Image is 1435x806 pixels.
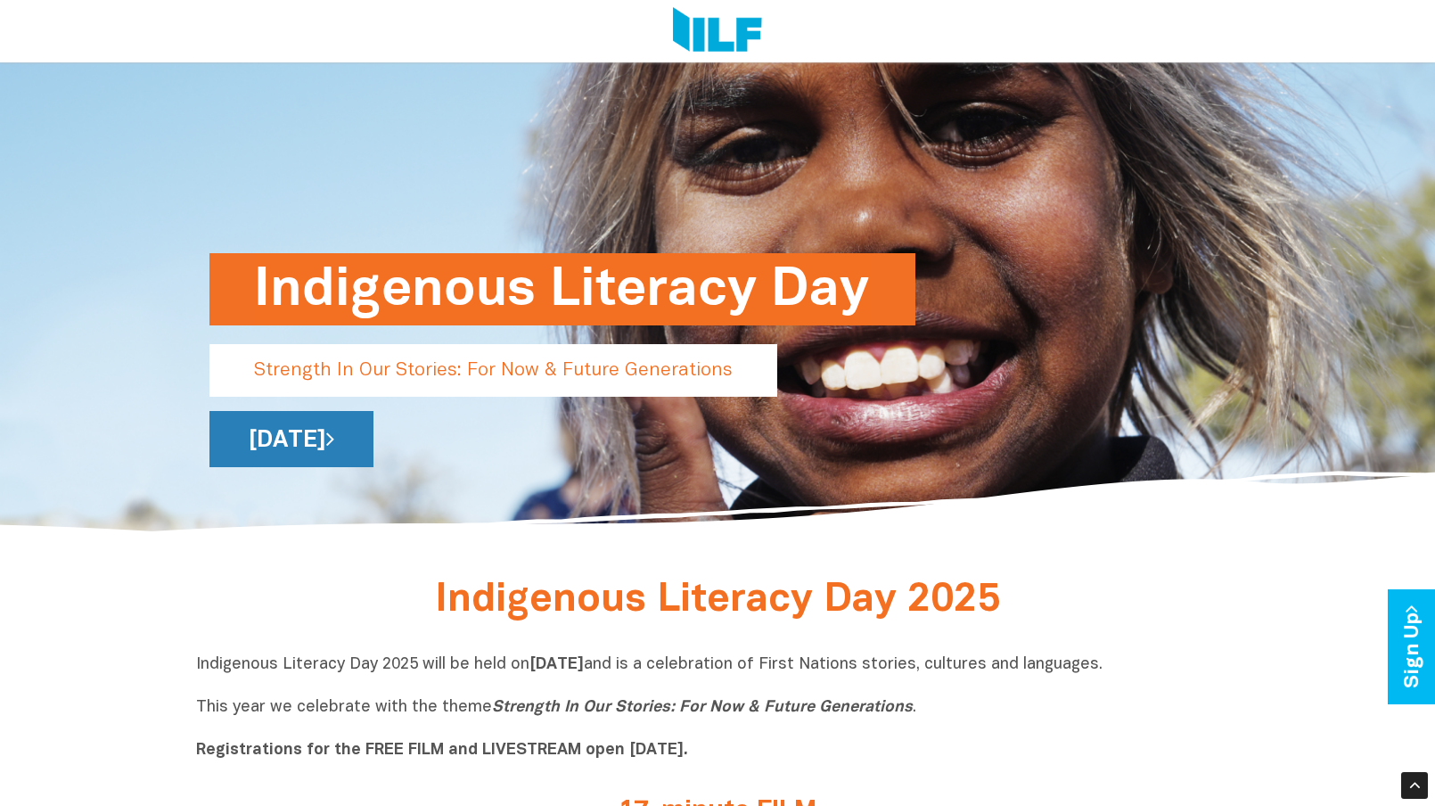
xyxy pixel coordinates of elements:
b: Registrations for the FREE FILM and LIVESTREAM open [DATE]. [196,743,688,758]
b: [DATE] [529,657,584,672]
div: Scroll Back to Top [1401,772,1428,799]
a: [DATE] [209,411,373,467]
p: Strength In Our Stories: For Now & Future Generations [209,344,777,397]
img: Logo [673,7,761,55]
span: Indigenous Literacy Day 2025 [435,582,1000,619]
i: Strength In Our Stories: For Now & Future Generations [492,700,913,715]
h1: Indigenous Literacy Day [254,253,871,325]
p: Indigenous Literacy Day 2025 will be held on and is a celebration of First Nations stories, cultu... [196,654,1239,761]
